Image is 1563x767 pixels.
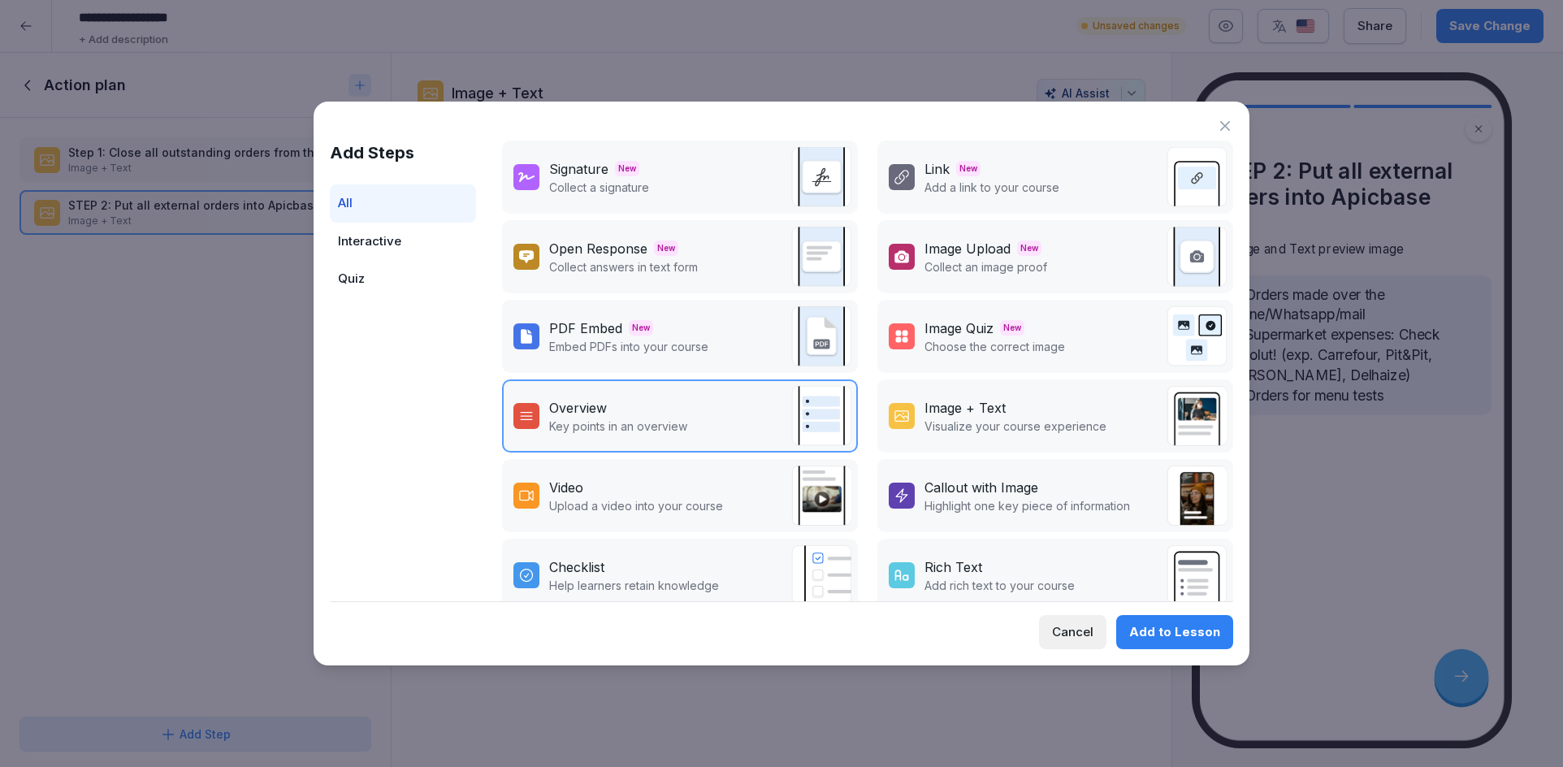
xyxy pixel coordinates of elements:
img: video.png [791,466,851,526]
div: Video [549,478,583,497]
div: Overview [549,398,607,418]
div: Rich Text [924,557,982,577]
p: Add a link to your course [924,179,1059,196]
span: New [654,240,678,256]
img: text_response.svg [791,227,851,287]
div: Checklist [549,557,604,577]
p: Highlight one key piece of information [924,497,1130,514]
img: image_quiz.svg [1167,306,1227,366]
img: image_upload.svg [1167,227,1227,287]
img: overview.svg [791,386,851,446]
button: Cancel [1039,615,1106,649]
div: Open Response [549,239,647,258]
p: Collect an image proof [924,258,1047,275]
img: signature.svg [791,147,851,207]
div: Quiz [330,260,476,298]
p: Embed PDFs into your course [549,338,708,355]
p: Add rich text to your course [924,577,1075,594]
div: Cancel [1052,623,1093,641]
div: Image Upload [924,239,1011,258]
p: Help learners retain knowledge [549,577,719,594]
div: Signature [549,159,608,179]
p: Collect a signature [549,179,649,196]
span: New [1000,320,1024,336]
div: PDF Embed [549,318,622,338]
img: pdf_embed.svg [791,306,851,366]
span: New [956,161,981,176]
p: Collect answers in text form [549,258,698,275]
div: Image Quiz [924,318,994,338]
div: Interactive [330,223,476,261]
p: Key points in an overview [549,418,687,435]
img: text_image.png [1167,386,1227,446]
div: Callout with Image [924,478,1038,497]
div: All [330,184,476,223]
div: Add to Lesson [1129,623,1220,641]
img: richtext.svg [1167,545,1227,605]
p: Upload a video into your course [549,497,723,514]
h1: Add Steps [330,141,476,165]
div: Link [924,159,950,179]
p: Visualize your course experience [924,418,1106,435]
span: New [1017,240,1041,256]
div: Image + Text [924,398,1006,418]
span: New [615,161,639,176]
button: Add to Lesson [1116,615,1233,649]
p: Choose the correct image [924,338,1065,355]
img: checklist.svg [791,545,851,605]
span: New [629,320,653,336]
img: link.svg [1167,147,1227,207]
img: callout.png [1167,466,1227,526]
